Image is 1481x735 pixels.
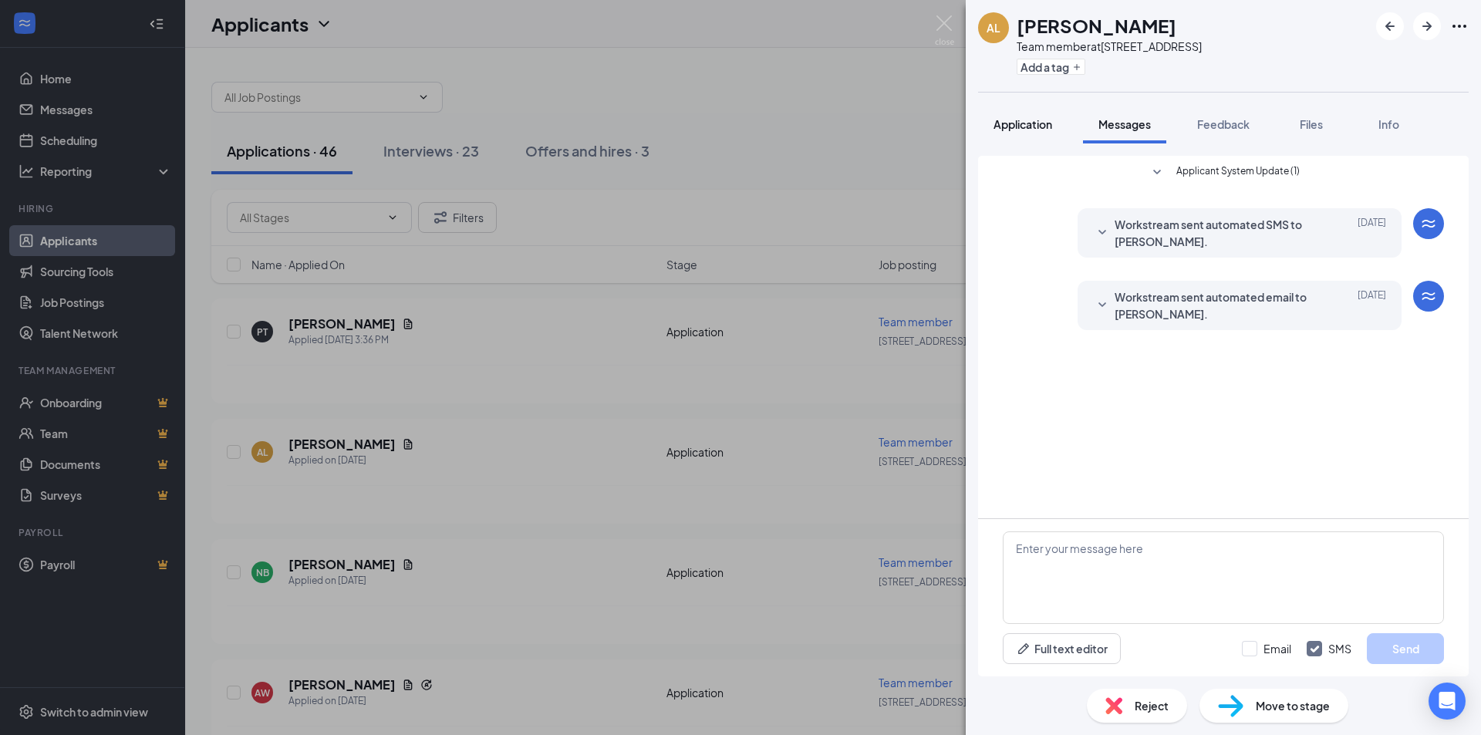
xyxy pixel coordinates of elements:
button: Full text editorPen [1003,633,1121,664]
span: [DATE] [1358,288,1386,322]
div: Team member at [STREET_ADDRESS] [1017,39,1202,54]
svg: SmallChevronDown [1093,224,1112,242]
span: Application [994,117,1052,131]
div: AL [987,20,1000,35]
svg: WorkstreamLogo [1419,287,1438,305]
svg: Pen [1016,641,1031,656]
span: Applicant System Update (1) [1176,164,1300,182]
svg: SmallChevronDown [1148,164,1166,182]
svg: ArrowLeftNew [1381,17,1399,35]
svg: Plus [1072,62,1081,72]
div: Open Intercom Messenger [1429,683,1466,720]
button: PlusAdd a tag [1017,59,1085,75]
span: Feedback [1197,117,1250,131]
svg: SmallChevronDown [1093,296,1112,315]
svg: Ellipses [1450,17,1469,35]
svg: WorkstreamLogo [1419,214,1438,233]
button: SmallChevronDownApplicant System Update (1) [1148,164,1300,182]
span: Files [1300,117,1323,131]
button: ArrowLeftNew [1376,12,1404,40]
button: Send [1367,633,1444,664]
span: [DATE] [1358,216,1386,250]
span: Workstream sent automated email to [PERSON_NAME]. [1115,288,1317,322]
span: Workstream sent automated SMS to [PERSON_NAME]. [1115,216,1317,250]
button: ArrowRight [1413,12,1441,40]
span: Messages [1098,117,1151,131]
span: Move to stage [1256,697,1330,714]
span: Reject [1135,697,1169,714]
h1: [PERSON_NAME] [1017,12,1176,39]
span: Info [1378,117,1399,131]
svg: ArrowRight [1418,17,1436,35]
